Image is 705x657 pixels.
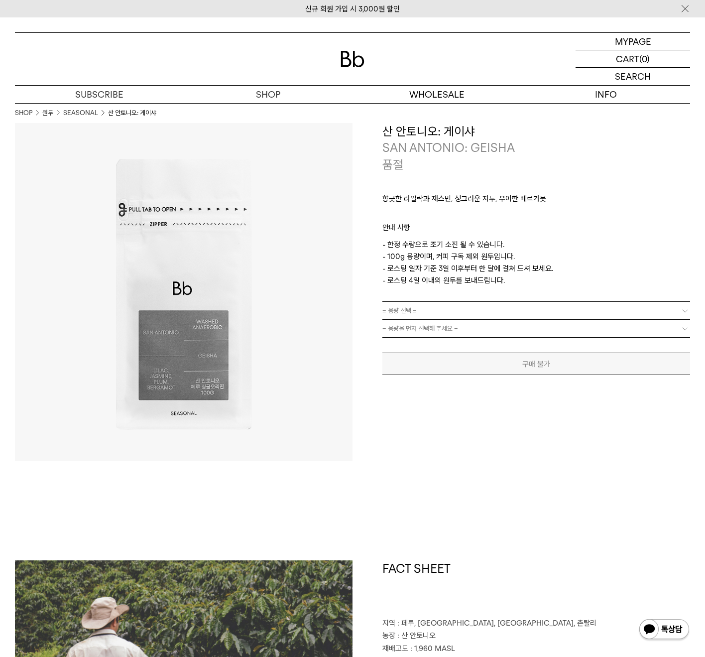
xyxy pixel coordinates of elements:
[108,108,156,118] li: 산 안토니오: 게이샤
[382,619,395,628] span: 지역
[382,644,408,653] span: 재배고도
[382,210,690,222] p: ㅤ
[615,68,651,85] p: SEARCH
[382,239,690,286] p: - 한정 수량으로 조기 소진 될 수 있습니다. - 100g 용량이며, 커피 구독 제외 원두입니다. - 로스팅 일자 기준 3일 이후부터 한 달에 걸쳐 드셔 보세요. - 로스팅 ...
[341,51,364,67] img: 로고
[382,123,690,140] h3: 산 안토니오: 게이샤
[15,108,32,118] a: SHOP
[184,86,352,103] a: SHOP
[382,353,690,375] button: 구매 불가
[42,108,53,118] a: 원두
[521,86,690,103] p: INFO
[397,619,596,628] span: : 페루, [GEOGRAPHIC_DATA], [GEOGRAPHIC_DATA], 촌탈리
[15,123,352,461] img: 산 안토니오: 게이샤
[382,560,690,617] h1: FACT SHEET
[638,618,690,642] img: 카카오톡 채널 1:1 채팅 버튼
[615,33,651,50] p: MYPAGE
[639,50,650,67] p: (0)
[382,320,458,337] span: = 용량을 먼저 선택해 주세요 =
[397,631,436,640] span: : 산 안토니오
[410,644,455,653] span: : 1,960 MASL
[576,50,690,68] a: CART (0)
[382,222,690,239] p: 안내 사항
[15,86,184,103] a: SUBSCRIBE
[382,302,417,319] span: = 용량 선택 =
[382,156,403,173] p: 품절
[616,50,639,67] p: CART
[382,631,395,640] span: 농장
[352,86,521,103] p: WHOLESALE
[382,193,690,210] p: 향긋한 라일락과 재스민, 싱그러운 자두, 우아한 베르가못
[576,33,690,50] a: MYPAGE
[305,4,400,13] a: 신규 회원 가입 시 3,000원 할인
[63,108,98,118] a: SEASONAL
[382,139,690,156] p: SAN ANTONIO: GEISHA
